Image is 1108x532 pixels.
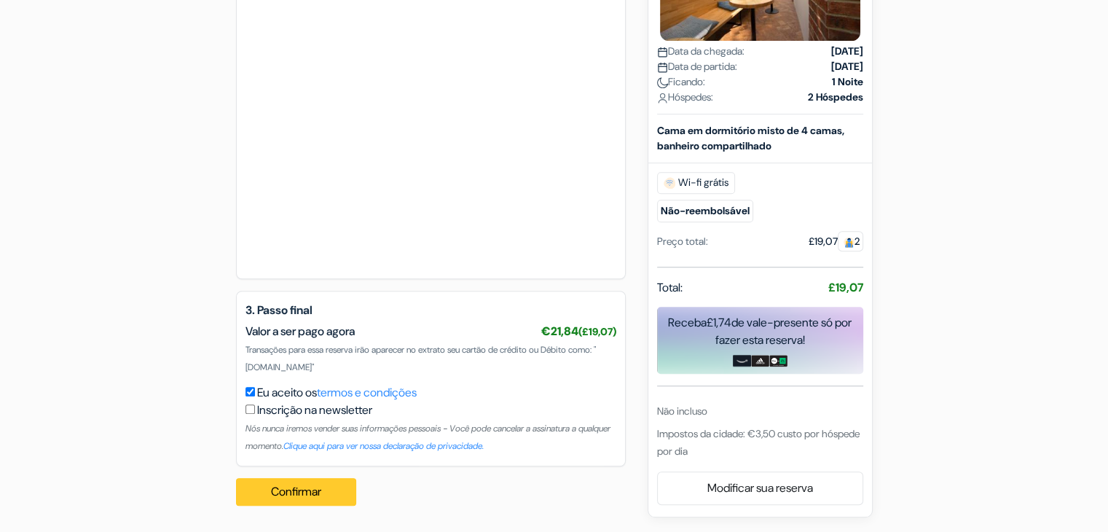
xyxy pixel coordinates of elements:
img: free_wifi.svg [664,177,675,189]
small: Nós nunca iremos vender suas informações pessoais - Você pode cancelar a assinatura a qualquer mo... [245,423,610,452]
span: Data da chegada: [657,44,744,59]
strong: [DATE] [831,44,863,59]
img: calendar.svg [657,62,668,73]
div: Preço total: [657,234,708,249]
button: Confirmar [236,478,357,506]
span: Hóspedes: [657,90,713,105]
div: £19,07 [809,234,863,249]
strong: £19,07 [828,280,863,295]
div: Receba de vale-presente só por fazer esta reserva! [657,314,863,349]
span: Impostos da cidade: €3,50 custo por hóspede por dia [657,427,860,458]
img: adidas-card.png [751,355,769,367]
img: moon.svg [657,77,668,88]
div: Não incluso [657,404,863,419]
span: Wi-fi grátis [657,172,735,194]
img: amazon-card-no-text.png [733,355,751,367]
strong: [DATE] [831,59,863,74]
label: Inscrição na newsletter [257,402,372,419]
small: (£19,07) [578,325,616,338]
img: uber-uber-eats-card.png [769,355,787,367]
h5: 3. Passo final [245,303,616,317]
label: Eu aceito os [257,384,417,402]
a: Modificar sua reserva [658,474,863,502]
img: user_icon.svg [657,93,668,103]
span: €21,84 [541,324,616,339]
a: Clique aqui para ver nossa declaração de privacidade. [283,440,484,452]
img: calendar.svg [657,47,668,58]
span: Ficando: [657,74,705,90]
a: termos e condições [317,385,417,400]
strong: 2 Hóspedes [808,90,863,105]
strong: 1 Noite [832,74,863,90]
span: Total: [657,279,683,297]
span: Valor a ser pago agora [245,324,355,339]
b: Cama em dormitório misto de 4 camas, banheiro compartilhado [657,124,844,152]
span: £1,74 [707,315,731,330]
img: guest.svg [844,237,854,248]
span: Transações para essa reserva irão aparecer no extrato seu cartão de crédito ou Débito como: "[DOM... [245,344,596,373]
span: Data de partida: [657,59,737,74]
span: 2 [838,231,863,251]
small: Não-reembolsável [657,200,753,222]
